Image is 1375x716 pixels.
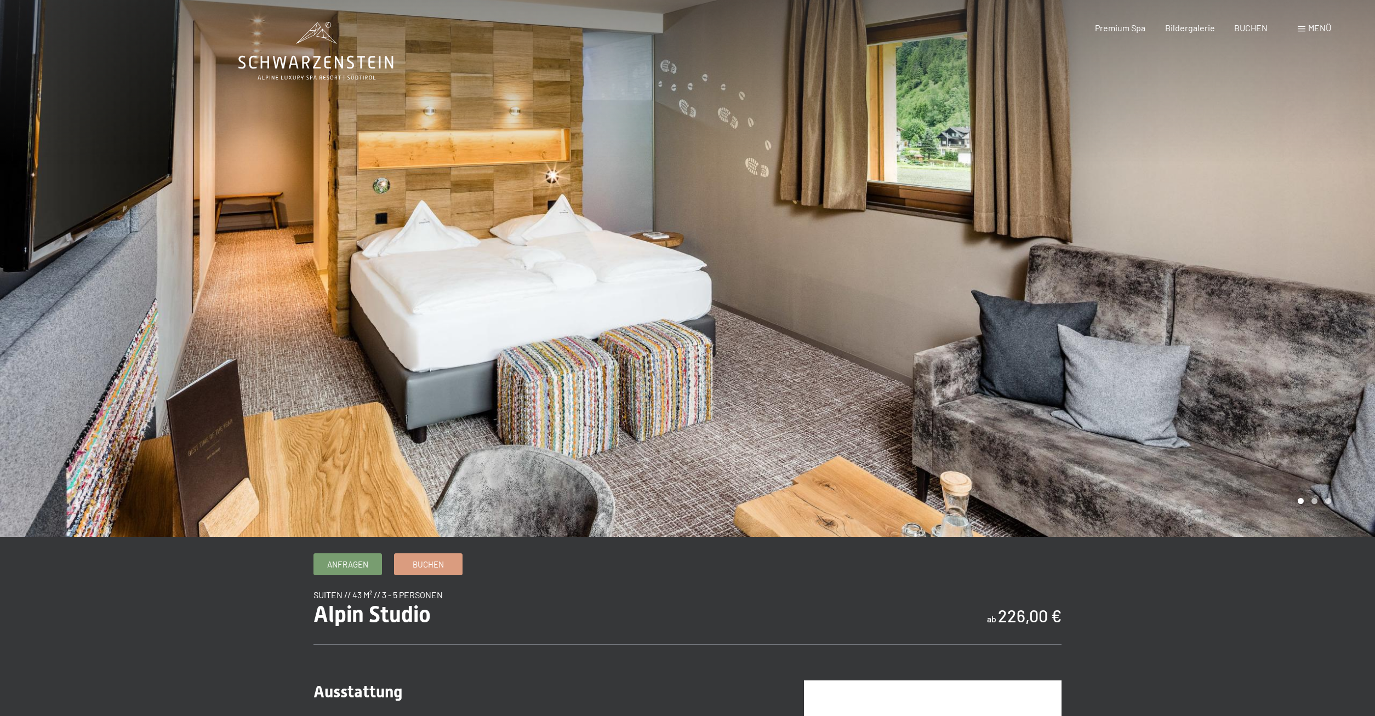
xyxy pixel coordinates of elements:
a: Anfragen [314,554,381,575]
a: BUCHEN [1234,22,1268,33]
span: Suiten // 43 m² // 3 - 5 Personen [313,589,443,600]
span: Anfragen [327,559,368,570]
a: Premium Spa [1095,22,1145,33]
b: 226,00 € [998,606,1062,626]
span: ab [987,614,996,624]
span: Menü [1308,22,1331,33]
span: Ausstattung [313,682,402,701]
a: Buchen [395,554,462,575]
span: Buchen [413,559,444,570]
a: Bildergalerie [1165,22,1215,33]
span: Alpin Studio [313,602,431,627]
